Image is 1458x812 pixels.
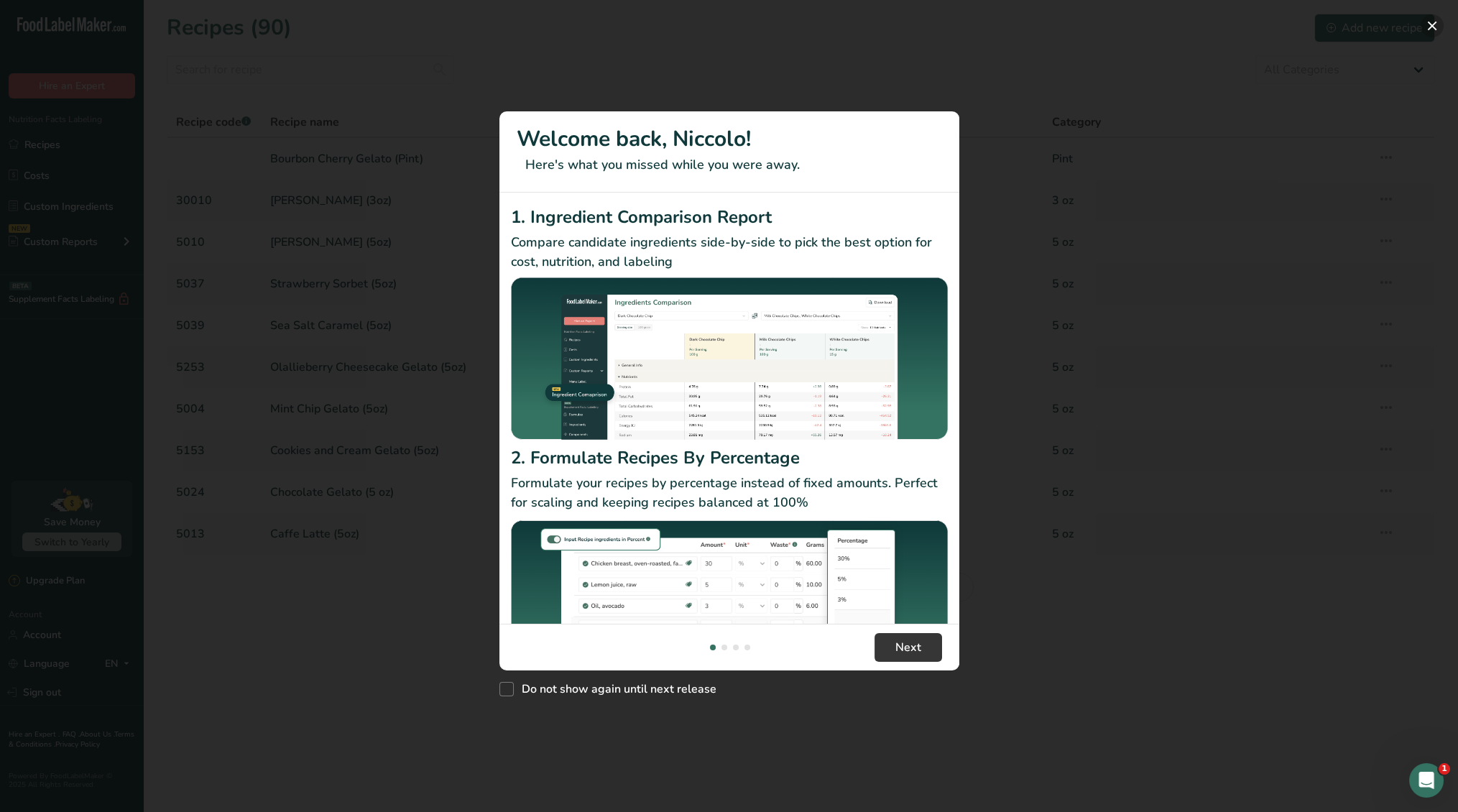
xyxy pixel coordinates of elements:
p: Here's what you missed while you were away. [517,155,942,175]
span: 1 [1439,763,1450,775]
h2: 1. Ingredient Comparison Report [511,204,948,230]
iframe: Intercom live chat [1409,763,1444,798]
span: Do not show again until next release [514,682,716,696]
h2: 2. Formulate Recipes By Percentage [511,445,948,471]
button: Next [875,633,942,662]
img: Formulate Recipes By Percentage [511,518,948,691]
p: Formulate your recipes by percentage instead of fixed amounts. Perfect for scaling and keeping re... [511,474,948,512]
p: Compare candidate ingredients side-by-side to pick the best option for cost, nutrition, and labeling [511,233,948,272]
img: Ingredient Comparison Report [511,277,948,440]
h1: Welcome back, Niccolo! [517,123,942,155]
span: Next [895,639,921,656]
